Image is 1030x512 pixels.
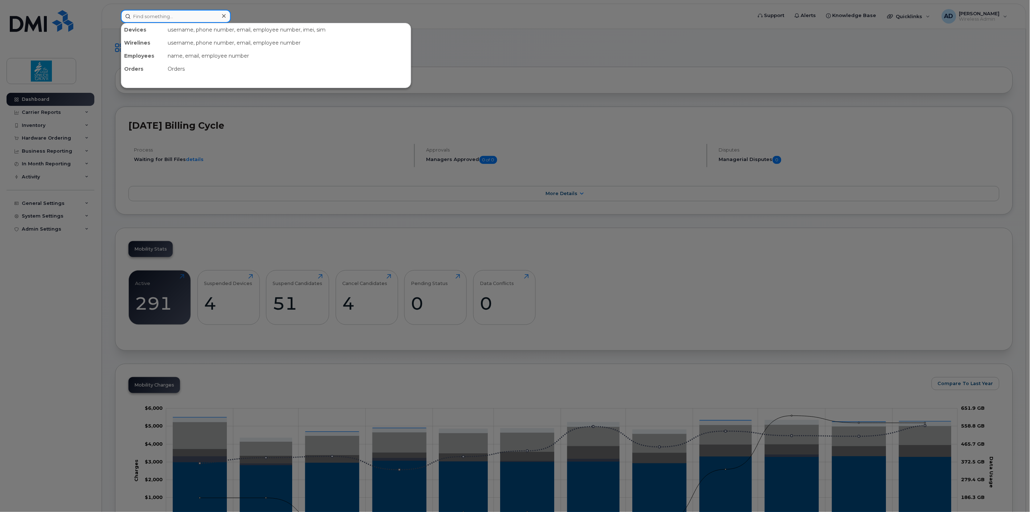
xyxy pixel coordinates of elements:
div: Orders [165,62,411,75]
div: username, phone number, email, employee number, imei, sim [165,23,411,36]
div: Employees [121,49,165,62]
div: name, email, employee number [165,49,411,62]
div: Orders [121,62,165,75]
div: Devices [121,23,165,36]
div: Wirelines [121,36,165,49]
div: username, phone number, email, employee number [165,36,411,49]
